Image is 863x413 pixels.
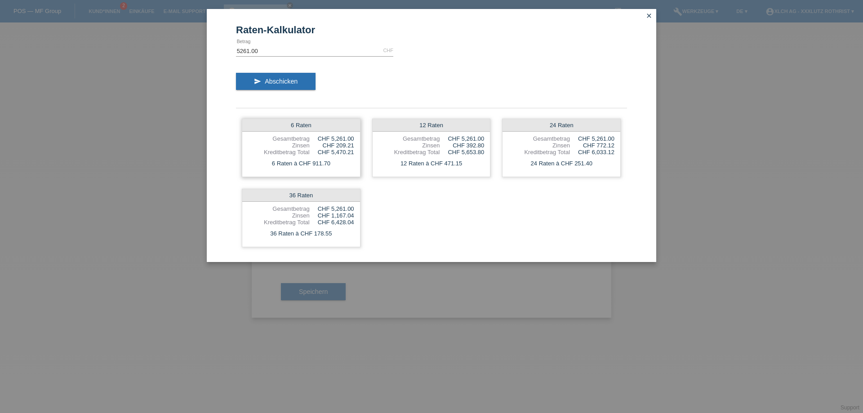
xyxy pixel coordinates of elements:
[503,119,620,132] div: 24 Raten
[310,149,354,155] div: CHF 5,470.21
[236,24,627,36] h1: Raten-Kalkulator
[378,142,440,149] div: Zinsen
[248,205,310,212] div: Gesamtbetrag
[570,142,614,149] div: CHF 772.12
[508,149,570,155] div: Kreditbetrag Total
[378,149,440,155] div: Kreditbetrag Total
[440,135,484,142] div: CHF 5,261.00
[570,135,614,142] div: CHF 5,261.00
[248,212,310,219] div: Zinsen
[248,149,310,155] div: Kreditbetrag Total
[248,219,310,226] div: Kreditbetrag Total
[440,142,484,149] div: CHF 392.80
[242,119,360,132] div: 6 Raten
[645,12,653,19] i: close
[242,158,360,169] div: 6 Raten à CHF 911.70
[643,11,655,22] a: close
[570,149,614,155] div: CHF 6,033.12
[508,142,570,149] div: Zinsen
[383,48,393,53] div: CHF
[503,158,620,169] div: 24 Raten à CHF 251.40
[310,205,354,212] div: CHF 5,261.00
[248,142,310,149] div: Zinsen
[310,219,354,226] div: CHF 6,428.04
[440,149,484,155] div: CHF 5,653.80
[373,158,490,169] div: 12 Raten à CHF 471.15
[265,78,298,85] span: Abschicken
[378,135,440,142] div: Gesamtbetrag
[248,135,310,142] div: Gesamtbetrag
[254,78,261,85] i: send
[373,119,490,132] div: 12 Raten
[310,212,354,219] div: CHF 1,167.04
[242,228,360,240] div: 36 Raten à CHF 178.55
[508,135,570,142] div: Gesamtbetrag
[236,73,316,90] button: send Abschicken
[310,142,354,149] div: CHF 209.21
[310,135,354,142] div: CHF 5,261.00
[242,189,360,202] div: 36 Raten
